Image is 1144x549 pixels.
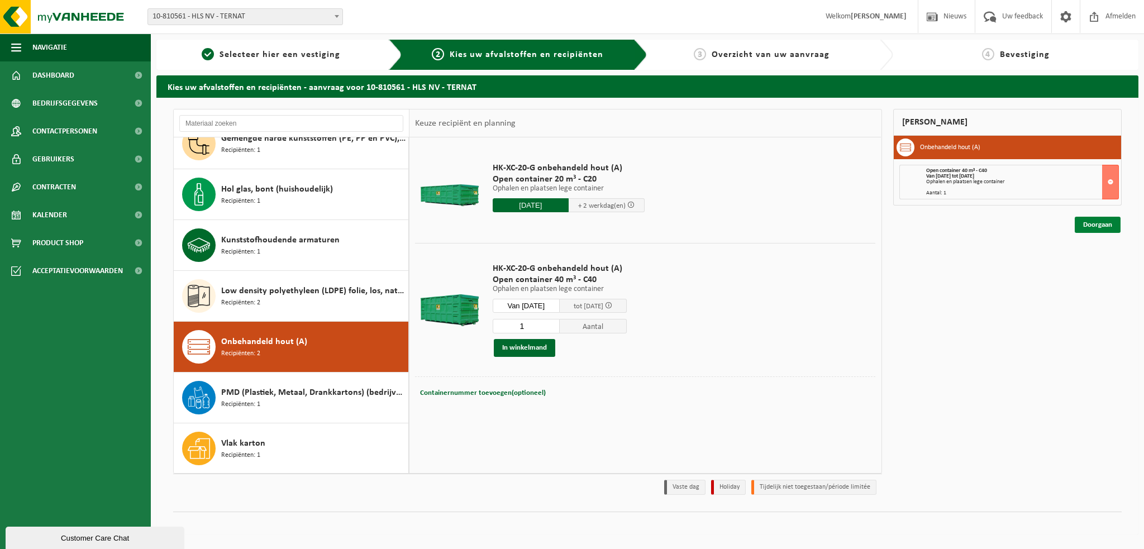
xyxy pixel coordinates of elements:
strong: Van [DATE] tot [DATE] [926,173,974,179]
input: Selecteer datum [493,198,569,212]
span: Product Shop [32,229,83,257]
span: Hol glas, bont (huishoudelijk) [221,183,333,196]
span: Bedrijfsgegevens [32,89,98,117]
span: HK-XC-20-G onbehandeld hout (A) [493,163,645,174]
button: Low density polyethyleen (LDPE) folie, los, naturel/gekleurd (80/20) Recipiënten: 2 [174,271,409,322]
button: Containernummer toevoegen(optioneel) [419,385,547,401]
span: Kunststofhoudende armaturen [221,233,340,247]
div: Aantal: 1 [926,190,1119,196]
span: Recipiënten: 1 [221,450,260,461]
span: Open container 20 m³ - C20 [493,174,645,185]
input: Selecteer datum [493,299,560,313]
span: Bevestiging [1000,50,1050,59]
p: Ophalen en plaatsen lege container [493,285,627,293]
span: Aantal [560,319,627,333]
span: Recipiënten: 1 [221,145,260,156]
strong: [PERSON_NAME] [851,12,907,21]
span: 4 [982,48,994,60]
li: Vaste dag [664,480,706,495]
span: Low density polyethyleen (LDPE) folie, los, naturel/gekleurd (80/20) [221,284,406,298]
span: Onbehandeld hout (A) [221,335,307,349]
span: 10-810561 - HLS NV - TERNAT [148,9,342,25]
span: Vlak karton [221,437,265,450]
span: Recipiënten: 2 [221,298,260,308]
li: Tijdelijk niet toegestaan/période limitée [751,480,876,495]
span: Selecteer hier een vestiging [220,50,340,59]
p: Ophalen en plaatsen lege container [493,185,645,193]
button: Kunststofhoudende armaturen Recipiënten: 1 [174,220,409,271]
span: tot [DATE] [574,303,603,310]
li: Holiday [711,480,746,495]
button: Gemengde harde kunststoffen (PE, PP en PVC), recycleerbaar (industrieel) Recipiënten: 1 [174,118,409,169]
span: Kies uw afvalstoffen en recipiënten [450,50,603,59]
span: Open container 40 m³ - C40 [926,168,987,174]
span: Dashboard [32,61,74,89]
span: Recipiënten: 1 [221,399,260,410]
a: Doorgaan [1075,217,1121,233]
span: 2 [432,48,444,60]
span: 3 [694,48,706,60]
span: Recipiënten: 1 [221,196,260,207]
span: Containernummer toevoegen(optioneel) [420,389,546,397]
span: PMD (Plastiek, Metaal, Drankkartons) (bedrijven) [221,386,406,399]
span: Contactpersonen [32,117,97,145]
div: Ophalen en plaatsen lege container [926,179,1119,185]
button: In winkelmand [494,339,555,357]
span: Gebruikers [32,145,74,173]
span: Acceptatievoorwaarden [32,257,123,285]
button: Vlak karton Recipiënten: 1 [174,423,409,474]
button: Onbehandeld hout (A) Recipiënten: 2 [174,322,409,373]
span: Gemengde harde kunststoffen (PE, PP en PVC), recycleerbaar (industrieel) [221,132,406,145]
span: 1 [202,48,214,60]
a: 1Selecteer hier een vestiging [162,48,380,61]
span: Recipiënten: 1 [221,247,260,257]
h3: Onbehandeld hout (A) [920,139,980,156]
button: PMD (Plastiek, Metaal, Drankkartons) (bedrijven) Recipiënten: 1 [174,373,409,423]
button: Hol glas, bont (huishoudelijk) Recipiënten: 1 [174,169,409,220]
span: 10-810561 - HLS NV - TERNAT [147,8,343,25]
div: [PERSON_NAME] [893,109,1122,136]
span: Contracten [32,173,76,201]
h2: Kies uw afvalstoffen en recipiënten - aanvraag voor 10-810561 - HLS NV - TERNAT [156,75,1138,97]
input: Materiaal zoeken [179,115,403,132]
span: HK-XC-20-G onbehandeld hout (A) [493,263,627,274]
span: Recipiënten: 2 [221,349,260,359]
span: Open container 40 m³ - C40 [493,274,627,285]
span: + 2 werkdag(en) [578,202,626,209]
span: Navigatie [32,34,67,61]
span: Kalender [32,201,67,229]
span: Overzicht van uw aanvraag [712,50,830,59]
iframe: chat widget [6,524,187,549]
div: Keuze recipiënt en planning [409,109,521,137]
